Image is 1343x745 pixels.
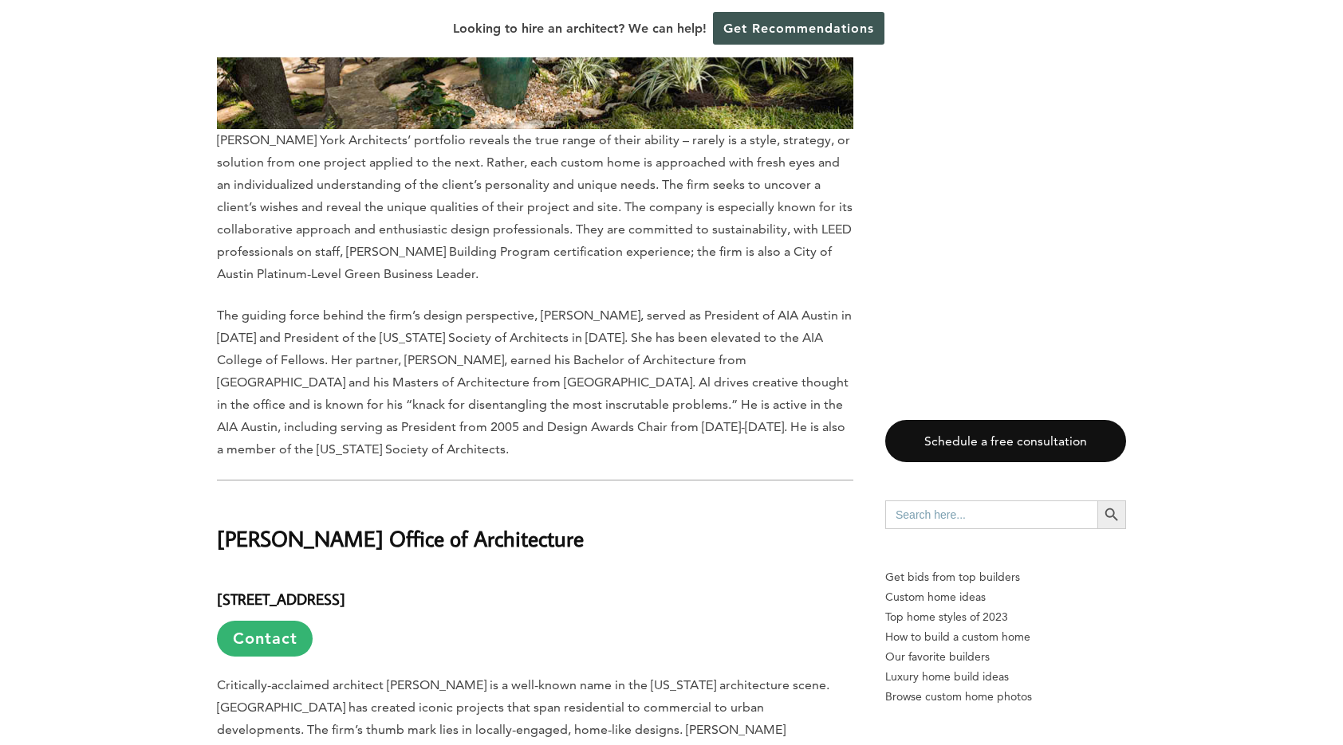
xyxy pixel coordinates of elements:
[1037,630,1324,726] iframe: Drift Widget Chat Controller
[217,500,853,555] h2: [PERSON_NAME] Office of Architecture
[885,667,1126,687] a: Luxury home build ideas
[885,627,1126,647] a: How to build a custom home
[885,587,1126,607] a: Custom home ideas
[1103,506,1120,523] svg: Search
[885,420,1126,462] a: Schedule a free consultation
[885,647,1126,667] a: Our favorite builders
[217,621,313,657] a: Contact
[713,12,884,45] a: Get Recommendations
[885,687,1126,707] a: Browse custom home photos
[885,500,1097,529] input: Search here...
[217,573,853,657] h4: [STREET_ADDRESS]
[885,567,1126,587] p: Get bids from top builders
[217,304,853,461] p: The guiding force behind the firm’s design perspective, [PERSON_NAME], served as President of AIA...
[885,607,1126,627] a: Top home styles of 2023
